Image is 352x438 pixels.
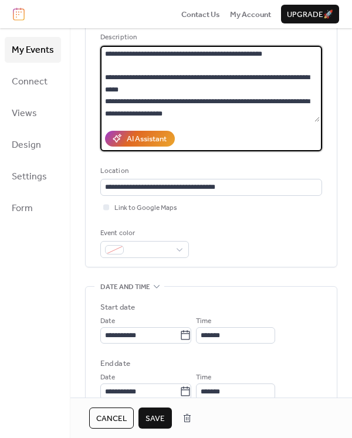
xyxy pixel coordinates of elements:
[12,41,54,60] span: My Events
[5,37,61,63] a: My Events
[12,168,47,186] span: Settings
[100,358,130,369] div: End date
[13,8,25,21] img: logo
[12,136,41,155] span: Design
[127,133,167,145] div: AI Assistant
[281,5,339,23] button: Upgrade🚀
[230,9,271,21] span: My Account
[196,315,211,327] span: Time
[100,228,187,239] div: Event color
[100,165,320,177] div: Location
[5,164,61,189] a: Settings
[5,132,61,158] a: Design
[5,100,61,126] a: Views
[100,301,135,313] div: Start date
[100,32,320,43] div: Description
[89,408,134,429] button: Cancel
[12,199,33,218] span: Form
[100,372,115,383] span: Date
[105,131,175,146] button: AI Assistant
[145,413,165,425] span: Save
[12,73,48,91] span: Connect
[287,9,333,21] span: Upgrade 🚀
[181,9,220,21] span: Contact Us
[230,8,271,20] a: My Account
[196,372,211,383] span: Time
[114,202,177,214] span: Link to Google Maps
[5,195,61,221] a: Form
[100,315,115,327] span: Date
[5,69,61,94] a: Connect
[96,413,127,425] span: Cancel
[100,281,150,293] span: Date and time
[181,8,220,20] a: Contact Us
[138,408,172,429] button: Save
[12,104,37,123] span: Views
